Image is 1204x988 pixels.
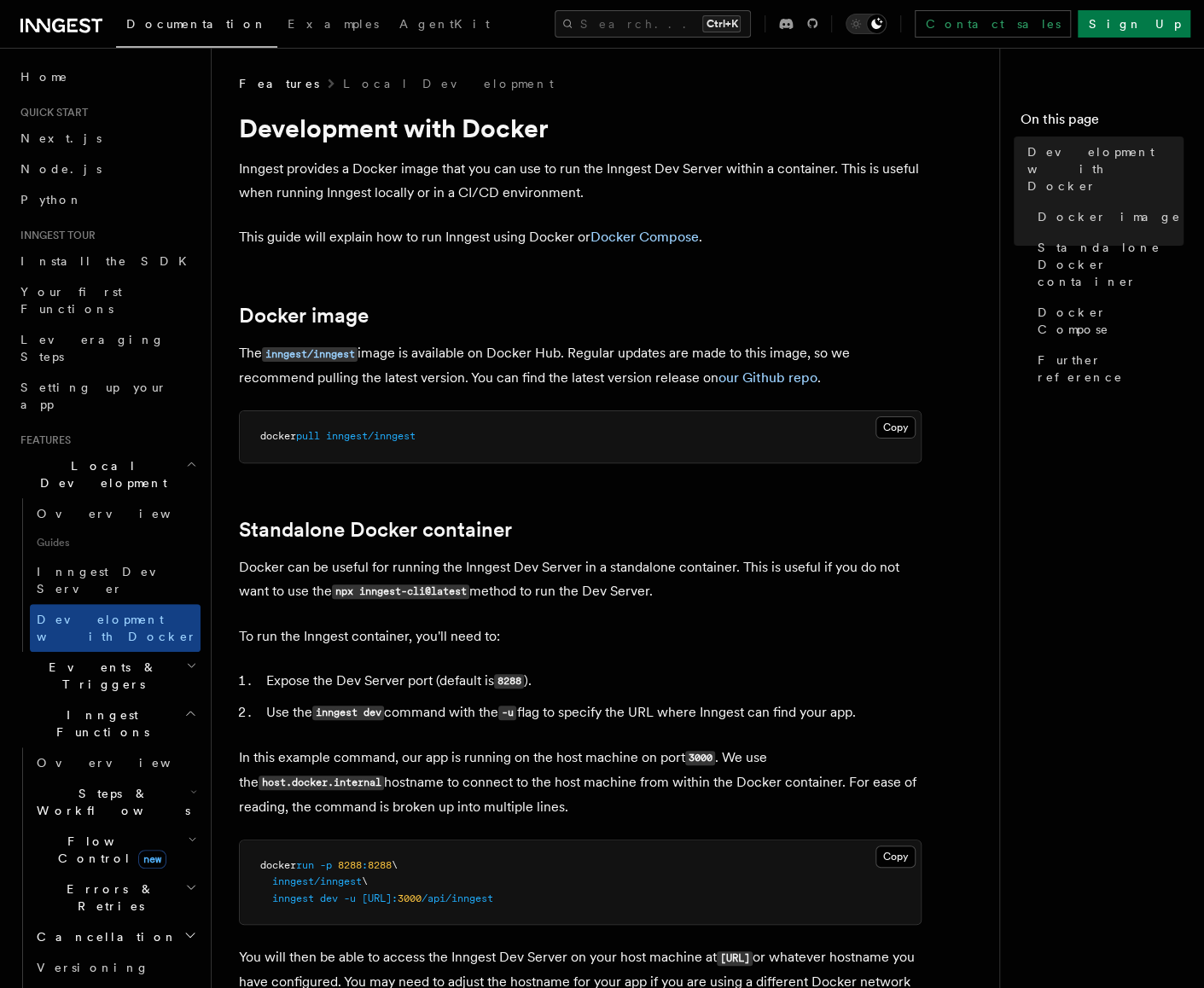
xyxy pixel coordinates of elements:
span: Your first Functions [20,285,122,316]
span: Steps & Workflows [30,785,190,819]
span: Setting up your app [20,381,167,411]
a: Documentation [116,5,277,48]
span: inngest/inngest [326,430,416,442]
span: Examples [288,17,379,31]
a: Standalone Docker container [1031,232,1184,297]
a: Docker Compose [590,229,699,245]
span: Quick start [14,106,88,119]
span: Inngest Functions [14,706,184,741]
a: Development with Docker [30,604,201,652]
code: inngest dev [312,706,384,720]
button: Cancellation [30,921,201,952]
button: Inngest Functions [14,700,201,747]
span: Leveraging Steps [20,333,165,363]
span: Development with Docker [1027,143,1184,195]
a: Leveraging Steps [14,324,201,372]
li: Use the command with the flag to specify the URL where Inngest can find your app. [261,700,922,725]
p: To run the Inngest container, you'll need to: [239,625,922,648]
span: Docker image [1038,208,1181,225]
span: Features [14,433,71,447]
span: Features [239,75,319,92]
span: -u [344,892,356,904]
li: Expose the Dev Server port (default is ). [261,669,922,694]
span: Further reference [1038,352,1184,386]
button: Steps & Workflows [30,778,201,826]
a: inngest/inngest [262,345,358,361]
code: host.docker.internal [259,776,384,790]
a: Versioning [30,952,201,983]
a: Next.js [14,123,201,154]
span: docker [260,430,296,442]
button: Copy [875,416,916,439]
a: Further reference [1031,345,1184,392]
a: Standalone Docker container [239,518,512,542]
span: 8288 [338,859,362,871]
p: Inngest provides a Docker image that you can use to run the Inngest Dev Server within a container... [239,157,922,205]
span: Local Development [14,457,186,491]
a: Contact sales [915,10,1071,38]
a: Examples [277,5,389,46]
button: Errors & Retries [30,874,201,921]
button: Search...Ctrl+K [555,10,751,38]
a: Docker Compose [1031,297,1184,345]
a: Overview [30,747,201,778]
a: Docker image [239,304,369,328]
button: Events & Triggers [14,652,201,700]
span: Flow Control [30,833,188,867]
p: The image is available on Docker Hub. Regular updates are made to this image, so we recommend pul... [239,341,922,390]
button: Flow Controlnew [30,826,201,874]
a: Setting up your app [14,372,201,420]
a: Sign Up [1078,10,1190,38]
button: Toggle dark mode [846,14,887,34]
code: [URL] [717,951,753,966]
a: Local Development [343,75,554,92]
span: Install the SDK [20,254,197,268]
a: AgentKit [389,5,500,46]
span: Overview [37,756,212,770]
a: Home [14,61,201,92]
span: /api/inngest [422,892,493,904]
span: Cancellation [30,928,177,945]
h4: On this page [1021,109,1184,137]
span: dev [320,892,338,904]
h1: Development with Docker [239,113,922,143]
span: AgentKit [399,17,490,31]
span: : [362,859,368,871]
span: inngest/inngest [272,875,362,887]
span: Overview [37,507,212,520]
span: Python [20,193,83,206]
code: 3000 [685,751,715,765]
span: Versioning [37,961,149,974]
span: Guides [30,529,201,556]
p: This guide will explain how to run Inngest using Docker or . [239,225,922,249]
p: In this example command, our app is running on the host machine on port . We use the hostname to ... [239,746,922,819]
a: Your first Functions [14,276,201,324]
code: inngest/inngest [262,347,358,362]
a: Inngest Dev Server [30,556,201,604]
span: Home [20,68,68,85]
span: Inngest Dev Server [37,565,183,596]
a: Overview [30,498,201,529]
code: -u [498,706,516,720]
span: Events & Triggers [14,659,186,693]
span: Development with Docker [37,613,197,643]
span: Documentation [126,17,267,31]
span: Inngest tour [14,229,96,242]
p: Docker can be useful for running the Inngest Dev Server in a standalone container. This is useful... [239,555,922,604]
span: \ [362,875,368,887]
span: inngest [272,892,314,904]
span: Standalone Docker container [1038,239,1184,290]
span: [URL]: [362,892,398,904]
span: 8288 [368,859,392,871]
a: Install the SDK [14,246,201,276]
span: -p [320,859,332,871]
span: pull [296,430,320,442]
a: our Github repo [718,369,817,386]
span: \ [392,859,398,871]
span: Errors & Retries [30,880,185,915]
span: Next.js [20,131,102,145]
code: npx inngest-cli@latest [332,584,469,599]
span: docker [260,859,296,871]
span: new [138,850,166,869]
a: Docker image [1031,201,1184,232]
